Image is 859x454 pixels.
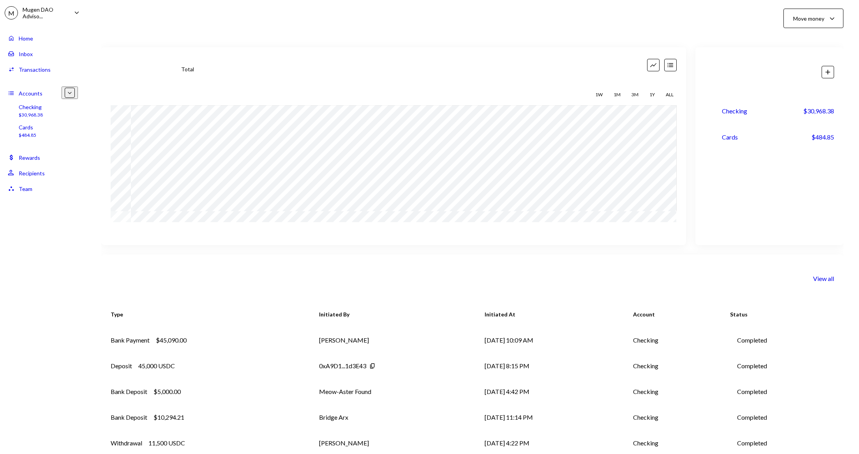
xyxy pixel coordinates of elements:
div: Completed [737,387,767,396]
a: Cards$484.85 [695,124,843,150]
a: Checking$30,968.38 [695,98,843,124]
div: $10,294.21 [153,413,184,422]
a: Checking$30,968.38 [5,101,81,120]
div: Completed [737,361,767,371]
div: Bank Payment [111,336,150,345]
td: Checking [624,327,721,353]
td: Meow-Aster Found [310,379,475,405]
div: Mugen DAO Adviso... [23,6,68,19]
div: Home [19,35,33,42]
div: 31,453.23 [116,57,178,74]
div: 3M [628,88,642,101]
td: [DATE] 8:15 PM [475,353,624,379]
div: Total [181,66,194,72]
div: ALL [663,88,677,101]
div: 45,000 USDC [138,361,175,371]
a: Inbox [5,46,81,60]
th: Type [101,302,310,327]
div: M [5,6,18,19]
button: Move money [783,9,843,28]
a: Home [5,31,81,45]
td: [DATE] 4:42 PM [475,379,624,405]
div: 1Y [646,88,658,101]
div: Inbox [19,51,33,57]
div: Bank Deposit [111,413,147,422]
div: Checking [722,107,747,115]
th: Account [624,302,721,327]
h2: Account Details [705,66,775,79]
div: Withdrawal [111,438,142,448]
td: Checking [624,379,721,405]
div: $ [111,60,114,67]
th: Status [721,302,843,327]
a: Rewards [5,150,81,164]
td: [DATE] 10:09 AM [475,327,624,353]
div: Cards [722,133,738,141]
td: [DATE] 11:14 PM [475,405,624,430]
h1: Welcome, [PERSON_NAME] [101,4,267,20]
div: Accounts [19,90,42,97]
div: 1M [610,88,624,101]
div: $30,968.38 [19,112,43,118]
a: Accounts [5,86,81,100]
a: Team [5,181,81,195]
div: Completed [737,438,767,448]
div: Team [19,185,32,192]
td: Checking [624,353,721,379]
th: Initiated By [310,302,475,327]
div: Completed [737,336,767,345]
a: Recipients [5,166,81,180]
th: Initiated At [475,302,624,327]
div: $45,090.00 [156,336,187,345]
div: Completed [737,413,767,422]
div: Cards [19,124,36,131]
div: $484.85 [19,132,36,139]
div: Transactions [19,66,51,73]
div: $484.85 [811,132,834,142]
div: 11,500 USDC [148,438,185,448]
div: $5,000.00 [153,387,181,396]
td: Bridge Arx [310,405,475,430]
td: Checking [624,405,721,430]
div: Deposit [111,361,132,371]
div: Checking [19,104,43,110]
div: Rewards [19,154,40,161]
div: 1W [592,88,606,101]
div: $30,968.38 [803,106,834,116]
div: 0xA9D1...1d3E43 [319,361,366,371]
a: View all [813,274,834,282]
h2: Recent Transactions [111,272,202,284]
a: Transactions [5,62,81,76]
div: View all [813,275,834,282]
div: Move money [793,14,824,23]
td: [PERSON_NAME] [310,327,475,353]
div: Bank Deposit [111,387,147,396]
a: Cards$484.85 [5,122,81,140]
div: Recipients [19,170,45,177]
